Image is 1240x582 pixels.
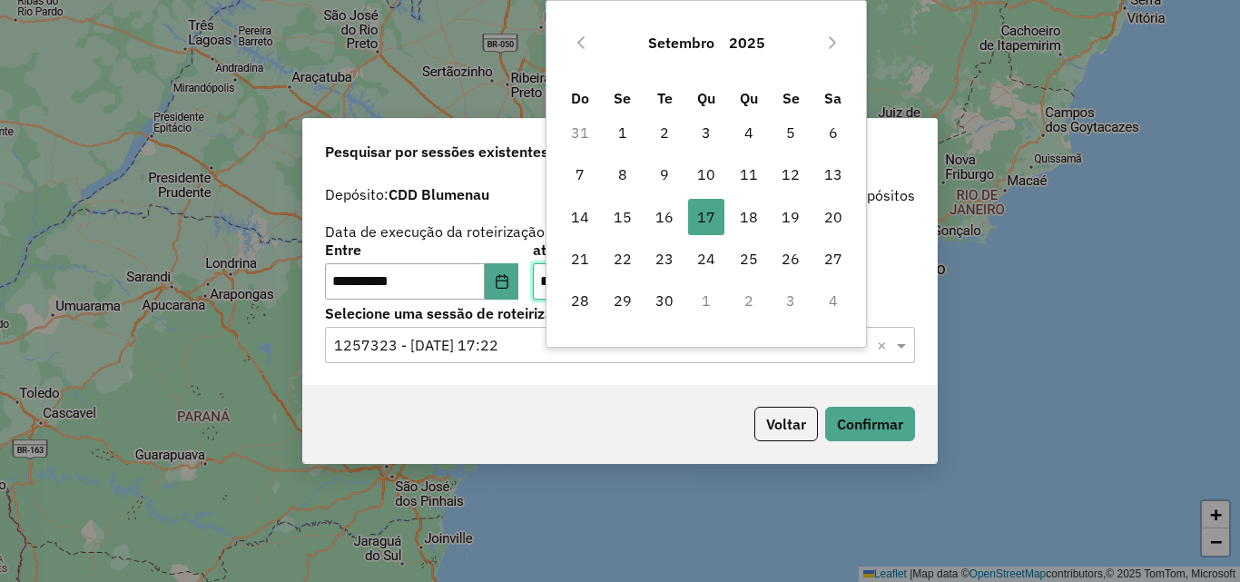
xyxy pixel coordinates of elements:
[877,334,892,356] span: Clear all
[559,153,601,195] td: 7
[731,241,767,277] span: 25
[641,21,722,64] button: Choose Month
[825,407,915,441] button: Confirmar
[646,199,683,235] span: 16
[773,156,809,192] span: 12
[562,156,598,192] span: 7
[614,89,631,107] span: Se
[815,114,851,151] span: 6
[685,112,727,153] td: 3
[812,280,853,321] td: 4
[685,280,727,321] td: 1
[657,89,673,107] span: Te
[688,156,724,192] span: 10
[644,280,685,321] td: 30
[602,153,644,195] td: 8
[770,238,812,280] td: 26
[602,196,644,238] td: 15
[325,221,549,242] label: Data de execução da roteirização:
[773,114,809,151] span: 5
[812,238,853,280] td: 27
[812,153,853,195] td: 13
[782,89,800,107] span: Se
[566,28,595,57] button: Previous Month
[605,156,641,192] span: 8
[646,114,683,151] span: 2
[644,153,685,195] td: 9
[731,199,767,235] span: 18
[562,282,598,319] span: 28
[685,153,727,195] td: 10
[605,114,641,151] span: 1
[644,112,685,153] td: 2
[644,196,685,238] td: 16
[571,89,589,107] span: Do
[559,280,601,321] td: 28
[824,89,841,107] span: Sa
[770,153,812,195] td: 12
[325,183,489,205] label: Depósito:
[389,185,489,203] strong: CDD Blumenau
[562,199,598,235] span: 14
[688,241,724,277] span: 24
[685,238,727,280] td: 24
[697,89,715,107] span: Qu
[770,112,812,153] td: 5
[485,263,519,300] button: Choose Date
[325,302,915,324] label: Selecione uma sessão de roteirização:
[646,156,683,192] span: 9
[562,241,598,277] span: 21
[773,199,809,235] span: 19
[815,241,851,277] span: 27
[728,112,770,153] td: 4
[728,280,770,321] td: 2
[533,239,726,261] label: até
[815,199,851,235] span: 20
[559,196,601,238] td: 14
[646,241,683,277] span: 23
[605,241,641,277] span: 22
[728,153,770,195] td: 11
[646,282,683,319] span: 30
[602,238,644,280] td: 22
[325,239,518,261] label: Entre
[812,112,853,153] td: 6
[559,112,601,153] td: 31
[740,89,758,107] span: Qu
[815,156,851,192] span: 13
[605,282,641,319] span: 29
[728,238,770,280] td: 25
[770,280,812,321] td: 3
[688,114,724,151] span: 3
[685,196,727,238] td: 17
[812,196,853,238] td: 20
[773,241,809,277] span: 26
[722,21,773,64] button: Choose Year
[644,238,685,280] td: 23
[688,199,724,235] span: 17
[325,141,548,163] span: Pesquisar por sessões existentes
[770,196,812,238] td: 19
[602,112,644,153] td: 1
[731,156,767,192] span: 11
[731,114,767,151] span: 4
[605,199,641,235] span: 15
[559,238,601,280] td: 21
[728,196,770,238] td: 18
[754,407,818,441] button: Voltar
[602,280,644,321] td: 29
[818,28,847,57] button: Next Month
